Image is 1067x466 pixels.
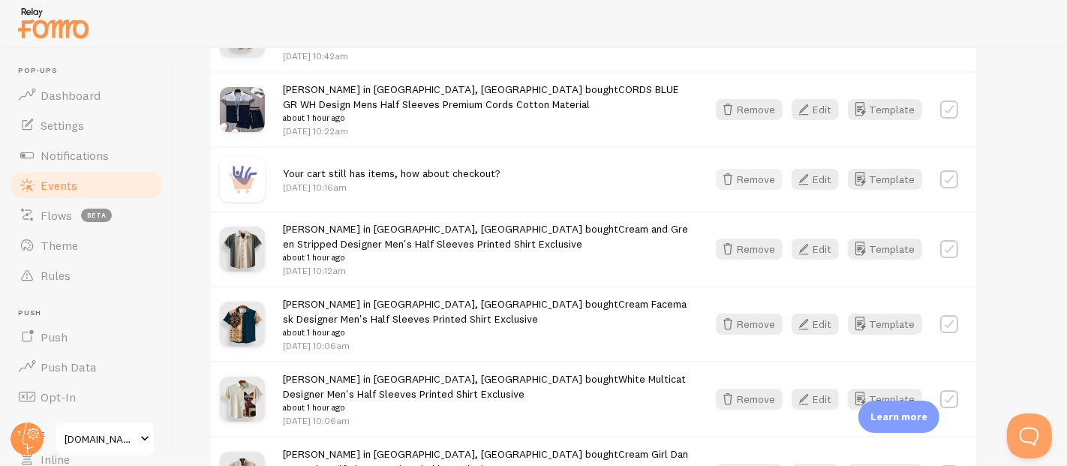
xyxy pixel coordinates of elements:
button: Template [848,314,922,335]
a: Edit [792,389,848,410]
a: Flows beta [9,200,164,230]
a: Cream Facemask Designer Men's Half Sleeves Printed Shirt Exclusive [283,297,687,325]
span: Push [41,329,68,344]
a: Cream and Green Stripped Designer Men's Half Sleeves Printed Shirt Exclusive [283,222,688,250]
a: White Multicat Designer Men's Half Sleeves Printed Shirt Exclusive [283,372,686,400]
a: CORDS BLUE GR WH Design Mens Half Sleeves Premium Cords Cotton Material [283,83,679,110]
button: Template [848,99,922,120]
img: CORDS_BL_GR_WH_1_07bc749c-77e2-4116-96af-a9baae6f551e.webp [220,87,265,132]
small: about 1 hour ago [283,401,689,414]
span: beta [81,209,112,222]
span: [PERSON_NAME] in [GEOGRAPHIC_DATA], [GEOGRAPHIC_DATA] bought [283,297,689,339]
span: Settings [41,118,84,133]
span: Rules [41,268,71,283]
a: Edit [792,239,848,260]
a: Settings [9,110,164,140]
button: Template [848,239,922,260]
span: Push [18,308,164,318]
button: Edit [792,314,839,335]
span: [PERSON_NAME] in [GEOGRAPHIC_DATA], [GEOGRAPHIC_DATA] bought [283,372,689,414]
p: [DATE] 10:06am [283,414,689,427]
button: Remove [716,99,783,120]
a: Theme [9,230,164,260]
button: Remove [716,239,783,260]
p: Learn more [870,410,927,424]
button: Template [848,169,922,190]
a: Edit [792,314,848,335]
small: about 1 hour ago [283,251,689,264]
a: [DOMAIN_NAME] [54,421,155,457]
span: Flows [41,208,72,223]
div: Learn more [858,401,939,433]
img: purchase.jpg [220,157,265,202]
span: Notifications [41,148,109,163]
button: Template [848,389,922,410]
p: [DATE] 10:22am [283,125,689,137]
a: Opt-In [9,382,164,412]
span: Your cart still has items, how about checkout? [283,167,500,180]
button: Remove [716,169,783,190]
a: Dashboard [9,80,164,110]
span: [DOMAIN_NAME] [65,430,136,448]
a: Edit [792,99,848,120]
button: Remove [716,314,783,335]
img: CreamFacemask_1.webp [220,302,265,347]
button: Edit [792,99,839,120]
a: Edit [792,169,848,190]
span: Theme [41,238,78,253]
a: Rules [9,260,164,290]
p: [DATE] 10:12am [283,264,689,277]
span: Push Data [41,359,97,374]
img: fomo-relay-logo-orange.svg [16,4,91,42]
span: [PERSON_NAME] in [GEOGRAPHIC_DATA], [GEOGRAPHIC_DATA] bought [283,83,689,125]
img: White_Multicat_4.webp [220,377,265,422]
a: Push [9,322,164,352]
button: Edit [792,389,839,410]
p: [DATE] 10:06am [283,339,689,352]
span: Pop-ups [18,66,164,76]
span: Opt-In [41,389,76,404]
iframe: Help Scout Beacon - Open [1007,413,1052,458]
small: about 1 hour ago [283,111,689,125]
span: [PERSON_NAME] in [GEOGRAPHIC_DATA], [GEOGRAPHIC_DATA] bought [283,222,689,264]
span: Events [41,178,77,193]
button: Edit [792,169,839,190]
a: Push Data [9,352,164,382]
p: [DATE] 10:16am [283,181,500,194]
a: Events [9,170,164,200]
small: about 1 hour ago [283,326,689,339]
span: Dashboard [41,88,101,103]
img: CreamandGreenStriped_4.webp [220,227,265,272]
p: [DATE] 10:42am [283,50,689,62]
button: Remove [716,389,783,410]
a: Notifications [9,140,164,170]
button: Edit [792,239,839,260]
